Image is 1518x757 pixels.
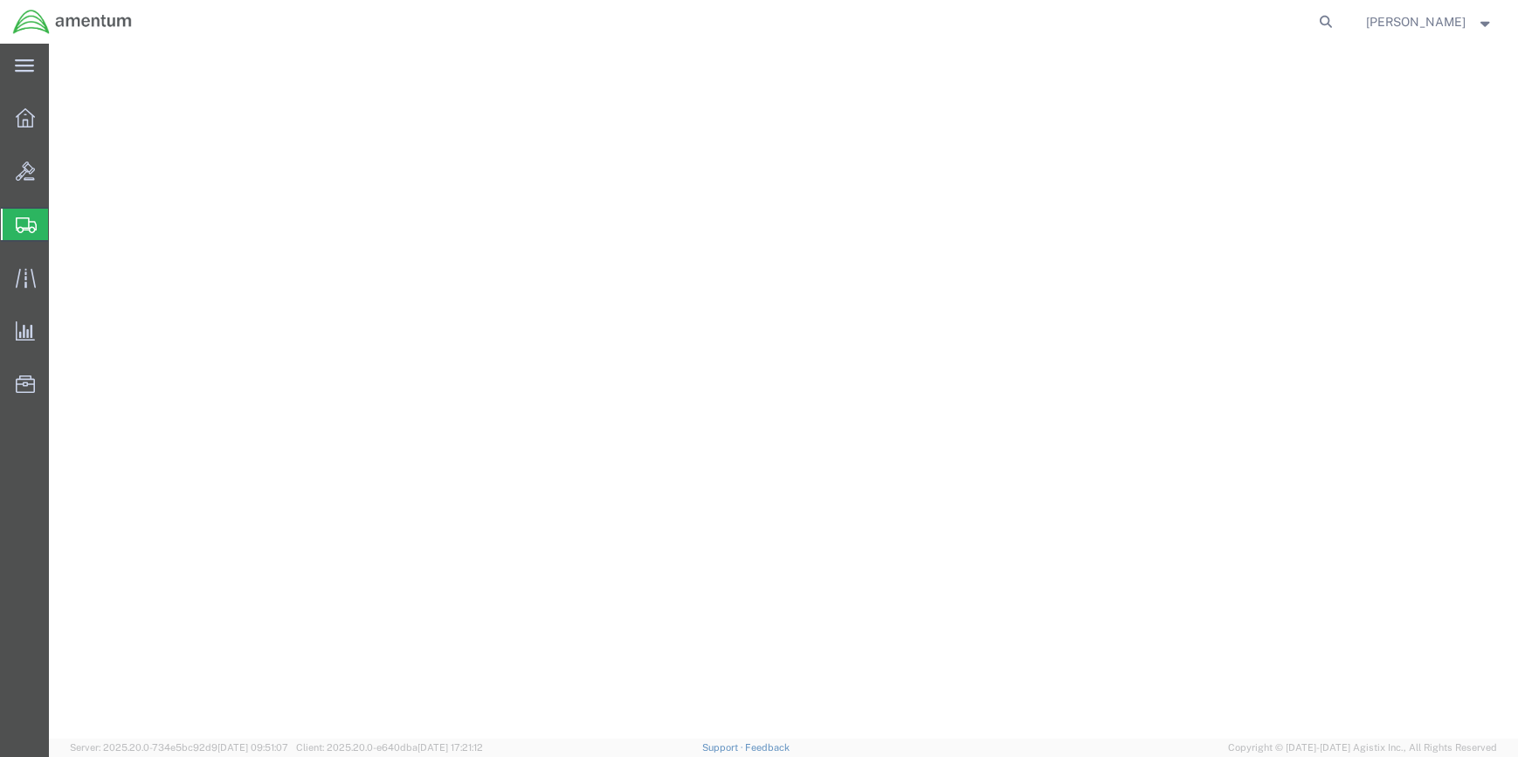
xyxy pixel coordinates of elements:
span: Client: 2025.20.0-e640dba [296,742,483,753]
span: Server: 2025.20.0-734e5bc92d9 [70,742,288,753]
span: [DATE] 09:51:07 [217,742,288,753]
span: [DATE] 17:21:12 [417,742,483,753]
img: logo [12,9,133,35]
span: Copyright © [DATE]-[DATE] Agistix Inc., All Rights Reserved [1228,740,1497,755]
a: Support [702,742,746,753]
iframe: FS Legacy Container [49,44,1518,739]
span: Donald Frederiksen [1366,12,1466,31]
a: Feedback [745,742,790,753]
button: [PERSON_NAME] [1365,11,1494,32]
